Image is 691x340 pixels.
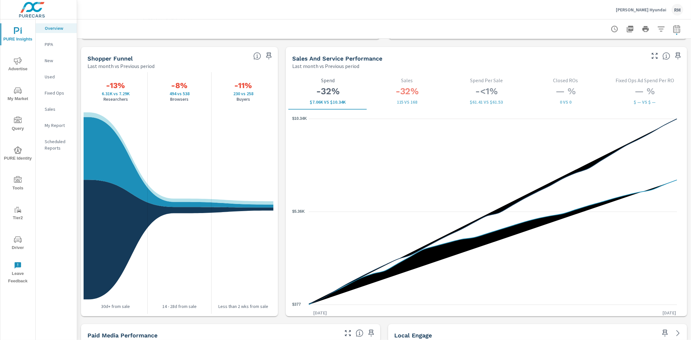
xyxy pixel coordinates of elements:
[292,302,301,307] text: $377
[294,77,363,83] p: Spend
[452,86,521,97] h3: -<1%
[309,310,331,316] p: [DATE]
[531,99,600,105] p: 0 vs 0
[36,120,77,130] div: My Report
[2,87,33,103] span: My Market
[2,176,33,192] span: Tools
[45,74,72,80] p: Used
[45,90,72,96] p: Fixed Ops
[45,25,72,31] p: Overview
[292,55,382,62] h5: Sales and Service Performance
[45,122,72,129] p: My Report
[2,117,33,132] span: Query
[356,329,363,337] span: Understand performance metrics over the selected time range.
[660,328,670,338] span: Save this to your personalized report
[373,77,442,83] p: Sales
[45,57,72,64] p: New
[36,56,77,65] div: New
[452,77,521,83] p: Spend Per Sale
[452,99,521,105] p: $61.41 vs $61.53
[36,104,77,114] div: Sales
[673,51,683,61] span: Save this to your personalized report
[373,99,442,105] p: 115 vs 168
[36,72,77,82] div: Used
[673,328,683,338] a: See more details in report
[292,62,359,70] p: Last month vs Previous period
[531,77,600,83] p: Closed ROs
[531,86,600,97] h3: — %
[610,77,679,83] p: Fixed Ops Ad Spend Per RO
[610,99,679,105] p: $ — vs $ —
[87,332,157,339] h5: Paid Media Performance
[264,51,274,61] span: Save this to your personalized report
[658,310,681,316] p: [DATE]
[45,106,72,112] p: Sales
[373,86,442,97] h3: -32%
[616,7,666,13] p: [PERSON_NAME] Hyundai
[292,210,305,214] text: $5.36K
[87,55,133,62] h5: Shopper Funnel
[253,52,261,60] span: Know where every customer is during their purchase journey. View customer activity from first cli...
[672,4,683,16] div: RM
[2,57,33,73] span: Advertise
[294,99,363,105] p: $7,063 vs $10,337
[624,23,637,36] button: "Export Report to PDF"
[36,88,77,98] div: Fixed Ops
[343,328,353,338] button: Make Fullscreen
[45,41,72,48] p: PIPA
[655,23,668,36] button: Apply Filters
[366,328,376,338] span: Save this to your personalized report
[87,62,155,70] p: Last month vs Previous period
[36,137,77,153] div: Scheduled Reports
[662,52,670,60] span: Select a tab to understand performance over the selected time range.
[395,332,432,339] h5: Local Engage
[36,40,77,49] div: PIPA
[2,146,33,162] span: PURE Identity
[36,23,77,33] div: Overview
[639,23,652,36] button: Print Report
[2,206,33,222] span: Tier2
[0,19,35,288] div: nav menu
[294,86,363,97] h3: -32%
[45,138,72,151] p: Scheduled Reports
[2,236,33,252] span: Driver
[2,262,33,285] span: Leave Feedback
[292,117,307,121] text: $10.34K
[650,51,660,61] button: Make Fullscreen
[2,27,33,43] span: PURE Insights
[610,86,679,97] h3: — %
